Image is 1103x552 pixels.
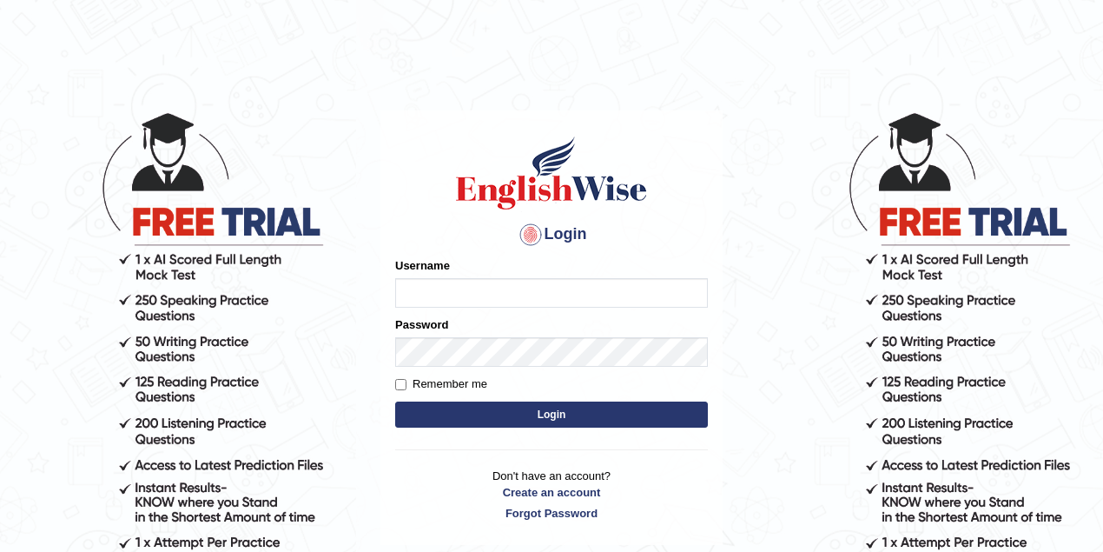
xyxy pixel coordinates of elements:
[395,379,406,390] input: Remember me
[395,484,708,501] a: Create an account
[395,376,487,393] label: Remember me
[395,505,708,522] a: Forgot Password
[395,468,708,522] p: Don't have an account?
[452,134,651,212] img: Logo of English Wise sign in for intelligent practice with AI
[395,257,450,274] label: Username
[395,402,708,428] button: Login
[395,316,448,333] label: Password
[395,221,708,249] h4: Login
